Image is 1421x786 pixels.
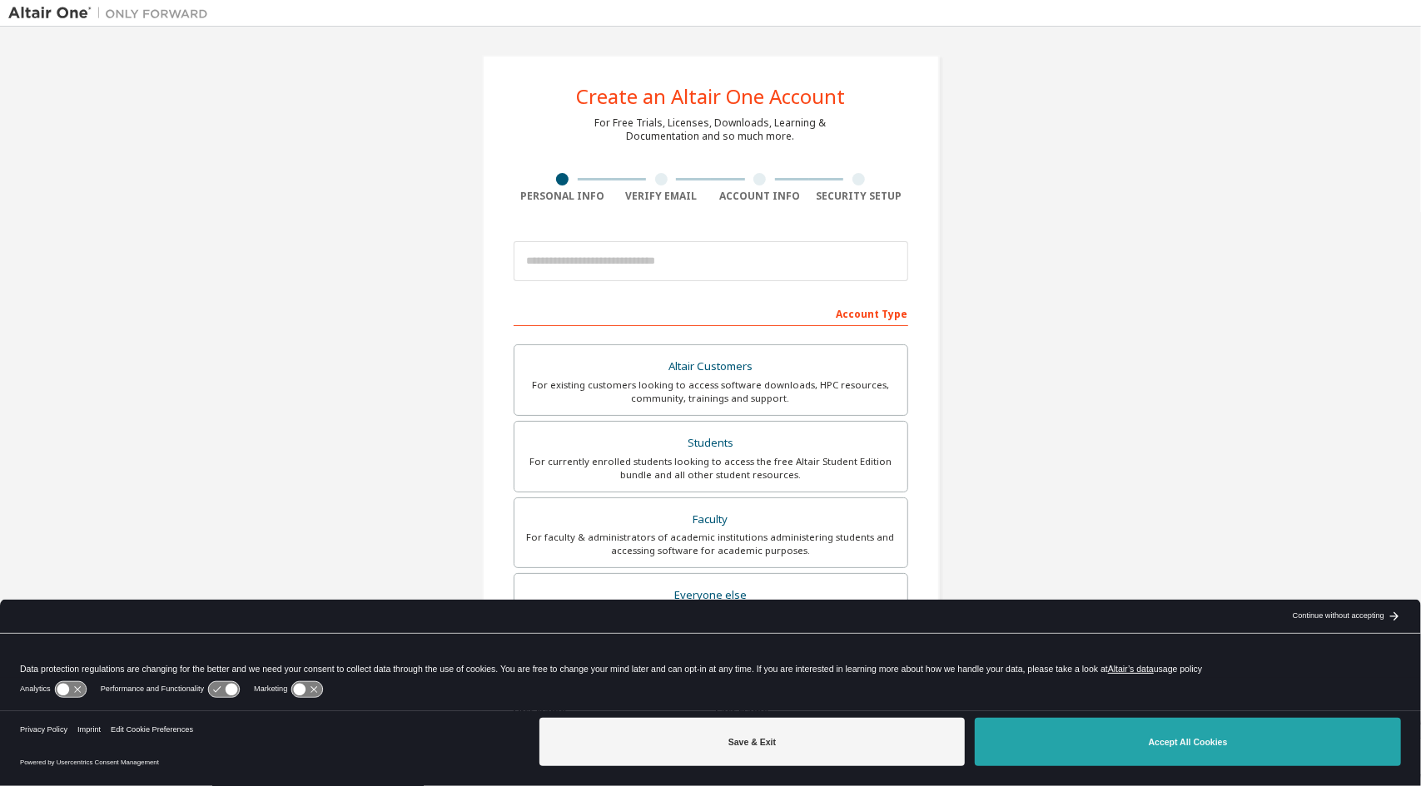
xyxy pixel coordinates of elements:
div: Everyone else [524,584,897,607]
div: Altair Customers [524,355,897,378]
div: For Free Trials, Licenses, Downloads, Learning & Documentation and so much more. [595,116,827,143]
div: Account Type [514,299,908,326]
div: Account Info [711,190,810,203]
div: For faculty & administrators of academic institutions administering students and accessing softwa... [524,531,897,557]
img: Altair One [8,5,216,22]
div: Verify Email [612,190,711,203]
div: Personal Info [514,190,613,203]
div: Create an Altair One Account [576,87,845,106]
div: For existing customers looking to access software downloads, HPC resources, community, trainings ... [524,378,897,405]
div: For currently enrolled students looking to access the free Altair Student Edition bundle and all ... [524,455,897,482]
div: Faculty [524,508,897,531]
div: Students [524,432,897,455]
div: Security Setup [809,190,908,203]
